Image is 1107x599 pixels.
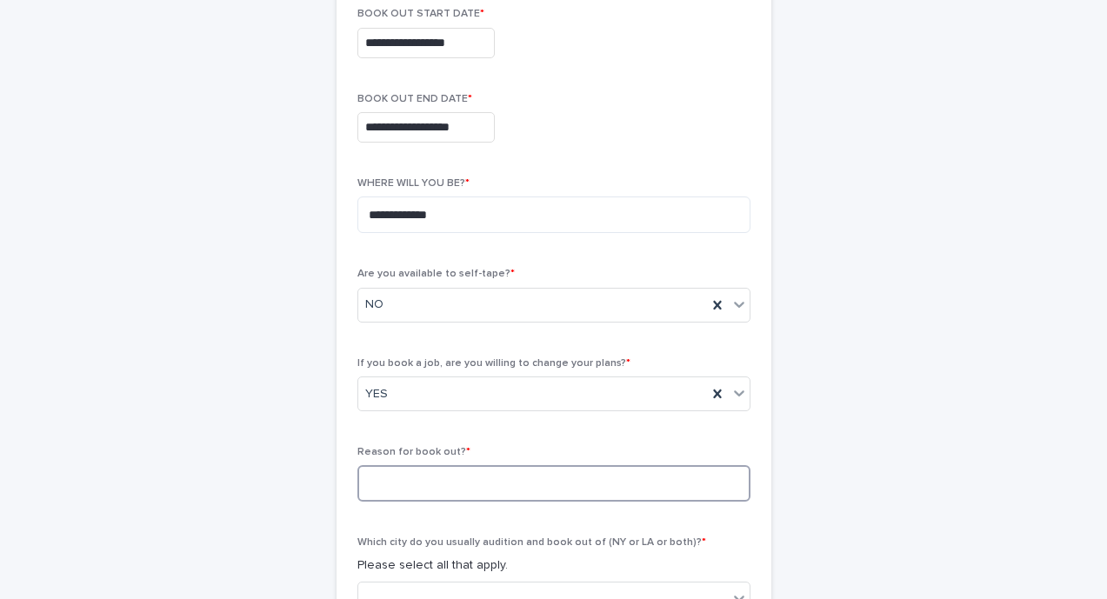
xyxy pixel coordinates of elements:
span: WHERE WILL YOU BE? [357,178,470,189]
span: BOOK OUT END DATE [357,94,472,104]
span: Which city do you usually audition and book out of (NY or LA or both)? [357,537,706,548]
span: BOOK OUT START DATE [357,9,484,19]
span: Reason for book out? [357,447,470,457]
span: Are you available to self-tape? [357,269,515,279]
span: NO [365,296,383,314]
p: Please select all that apply. [357,556,750,575]
span: If you book a job, are you willing to change your plans? [357,358,630,369]
span: YES [365,385,388,403]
